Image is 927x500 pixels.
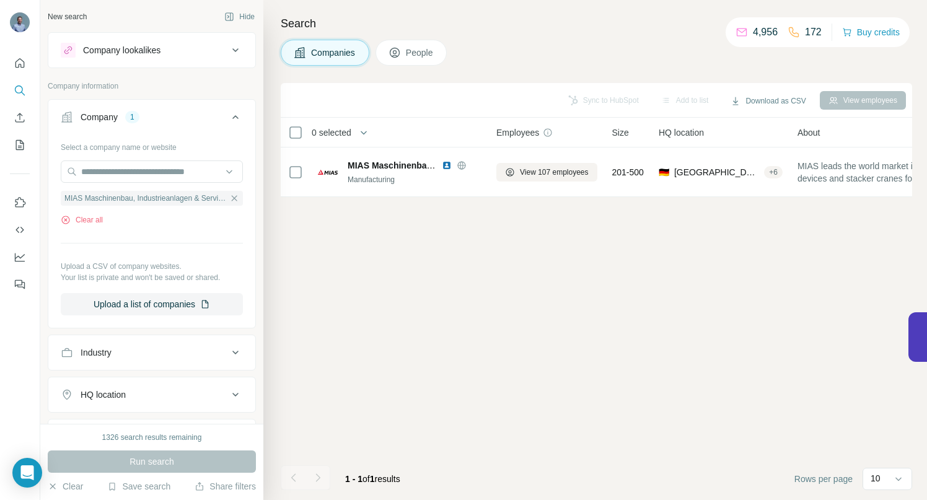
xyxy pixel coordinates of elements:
button: Hide [216,7,263,26]
div: 1 [125,112,139,123]
span: [GEOGRAPHIC_DATA], [GEOGRAPHIC_DATA] [674,166,759,178]
div: Company [81,111,118,123]
span: 🇩🇪 [659,166,669,178]
div: Select a company name or website [61,137,243,153]
div: Open Intercom Messenger [12,458,42,488]
p: 172 [805,25,822,40]
span: Companies [311,46,356,59]
button: Industry [48,338,255,367]
button: Dashboard [10,246,30,268]
button: Use Surfe API [10,219,30,241]
span: Employees [496,126,539,139]
span: 0 selected [312,126,351,139]
span: 201-500 [612,166,644,178]
span: Size [612,126,629,139]
p: Your list is private and won't be saved or shared. [61,272,243,283]
button: Quick start [10,52,30,74]
button: Use Surfe on LinkedIn [10,191,30,214]
button: Clear all [61,214,103,226]
img: LinkedIn logo [442,160,452,170]
button: Buy credits [842,24,900,41]
h4: Search [281,15,912,32]
img: Avatar [10,12,30,32]
button: Search [10,79,30,102]
div: + 6 [764,167,783,178]
button: Feedback [10,273,30,296]
p: 10 [871,472,881,485]
button: Share filters [195,480,256,493]
button: Company lookalikes [48,35,255,65]
button: Download as CSV [722,92,814,110]
button: Annual revenue ($) [48,422,255,452]
button: Company1 [48,102,255,137]
button: My lists [10,134,30,156]
span: About [797,126,820,139]
span: HQ location [659,126,704,139]
span: 1 - 1 [345,474,362,484]
button: View 107 employees [496,163,597,182]
p: 4,956 [753,25,778,40]
span: of [362,474,370,484]
button: Enrich CSV [10,107,30,129]
p: Upload a CSV of company websites. [61,261,243,272]
div: Manufacturing [348,174,481,185]
button: Save search [107,480,170,493]
img: Logo of MIAS Maschinenbau, Industrieanlagen & Service GmbH [318,162,338,182]
div: 1326 search results remaining [102,432,202,443]
div: HQ location [81,388,126,401]
button: HQ location [48,380,255,410]
span: 1 [370,474,375,484]
div: New search [48,11,87,22]
div: Company lookalikes [83,44,160,56]
span: View 107 employees [520,167,589,178]
button: Clear [48,480,83,493]
span: MIAS Maschinenbau, Industrieanlagen & Service GmbH [64,193,227,204]
p: Company information [48,81,256,92]
span: People [406,46,434,59]
span: Rows per page [794,473,853,485]
button: Upload a list of companies [61,293,243,315]
div: Industry [81,346,112,359]
span: results [345,474,400,484]
span: MIAS Maschinenbau, Industrieanlagen & Service GmbH [348,160,577,170]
